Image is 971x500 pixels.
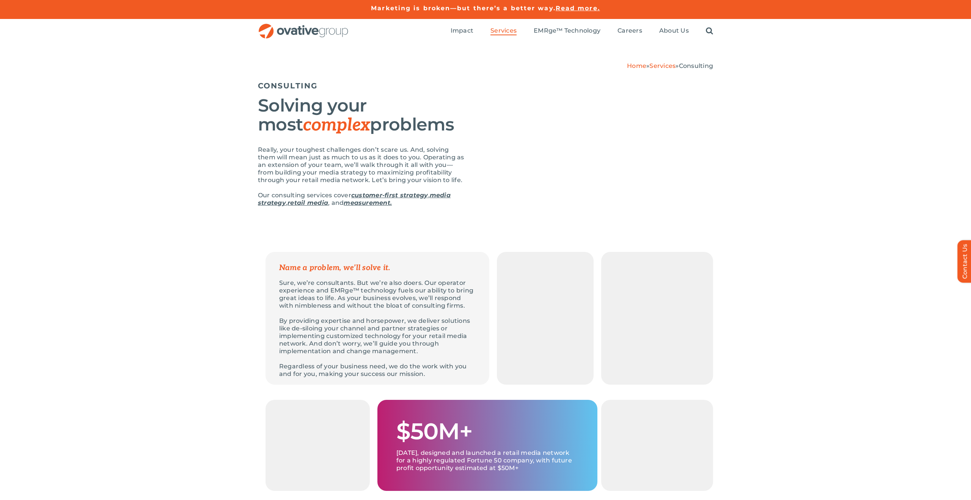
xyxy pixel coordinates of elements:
[258,81,467,90] h5: CONSULTING
[706,27,713,35] a: Search
[627,62,713,69] span: » »
[490,27,517,35] a: Services
[396,449,578,472] p: [DATE], designed and launched a retail media network for a highly regulated Fortune 50 company, w...
[258,192,467,207] p: Our consulting services cover , , , and
[556,5,600,12] a: Read more.
[351,192,428,199] a: customer-first strategy
[659,27,689,35] a: About Us
[451,27,473,35] a: Impact
[679,62,713,69] span: Consulting
[497,252,594,385] img: Consulting – Grid Quote
[303,115,370,136] em: complex
[485,77,713,229] img: Consulting – Hero
[534,27,600,35] a: EMRge™ Technology
[258,23,349,30] a: OG_Full_horizontal_RGB
[279,363,476,378] p: Regardless of your business need, we do the work with you and for you, making your success our mi...
[279,279,476,310] p: Sure, we’re consultants. But we’re also doers. Our operator experience and EMRge™ technology fuel...
[396,419,473,443] h1: $50M+
[258,146,467,184] p: Really, your toughest challenges don’t scare us. And, solving them will mean just as much to us a...
[649,62,676,69] a: Services
[601,400,713,491] img: Consulting – Grid 3
[279,317,476,355] p: By providing expertise and horsepower, we deliver solutions like de-siloing your channel and part...
[601,252,713,385] img: Consulting – Grid 2
[451,19,713,43] nav: Menu
[344,199,392,206] a: measurement.
[371,5,556,12] a: Marketing is broken—but there’s a better way.
[266,400,370,491] img: Consulting – Grid 1
[627,62,646,69] a: Home
[258,192,451,206] a: media strategy
[279,264,476,272] p: Name a problem, we’ll solve it.
[617,27,642,35] a: Careers
[258,96,467,135] h2: Solving your most problems
[288,199,328,206] a: retail media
